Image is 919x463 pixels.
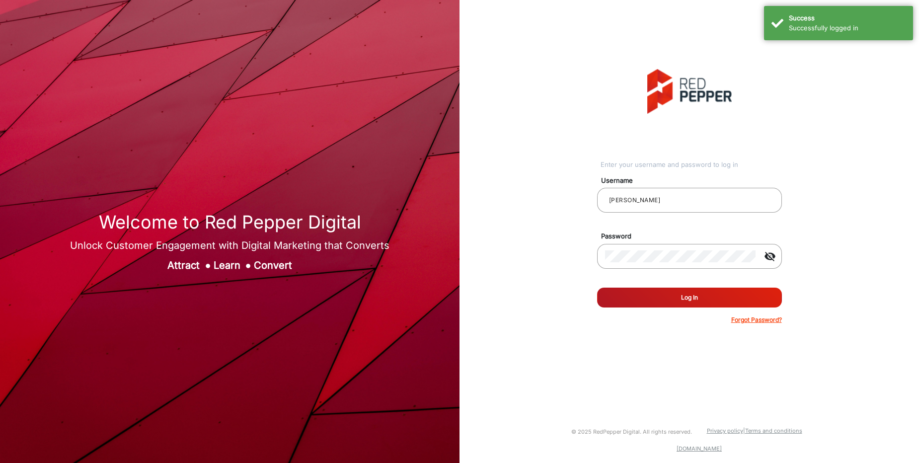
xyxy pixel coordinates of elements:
[745,427,802,434] a: Terms and conditions
[571,428,692,435] small: © 2025 RedPepper Digital. All rights reserved.
[70,258,389,273] div: Attract Learn Convert
[70,212,389,233] h1: Welcome to Red Pepper Digital
[743,427,745,434] a: |
[205,259,211,271] span: ●
[647,69,732,114] img: vmg-logo
[597,288,782,308] button: Log In
[605,194,774,206] input: Your username
[601,160,782,170] div: Enter your username and password to log in
[789,23,906,33] div: Successfully logged in
[731,315,782,324] p: Forgot Password?
[789,13,906,23] div: Success
[594,176,793,186] mat-label: Username
[245,259,251,271] span: ●
[758,250,782,262] mat-icon: visibility_off
[594,231,793,241] mat-label: Password
[70,238,389,253] div: Unlock Customer Engagement with Digital Marketing that Converts
[677,445,722,452] a: [DOMAIN_NAME]
[707,427,743,434] a: Privacy policy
